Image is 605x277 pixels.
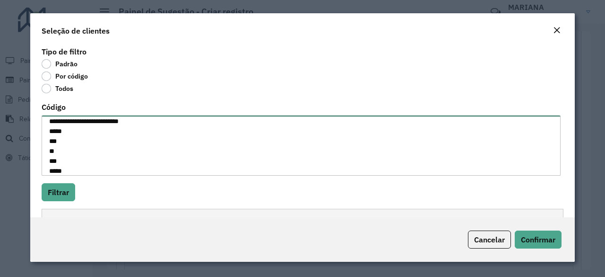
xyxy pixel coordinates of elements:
[42,46,86,57] label: Tipo de filtro
[550,25,563,37] button: Close
[474,235,505,244] span: Cancelar
[553,27,561,34] em: Fechar
[515,231,562,249] button: Confirmar
[468,231,511,249] button: Cancelar
[42,25,110,36] h4: Seleção de clientes
[42,101,66,113] label: Código
[42,183,75,201] button: Filtrar
[42,84,73,93] label: Todos
[42,71,88,81] label: Por código
[521,235,555,244] span: Confirmar
[42,209,563,233] div: Carregadas: 0 | Selecionadas: 0 | Máximo: 50
[42,59,78,69] label: Padrão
